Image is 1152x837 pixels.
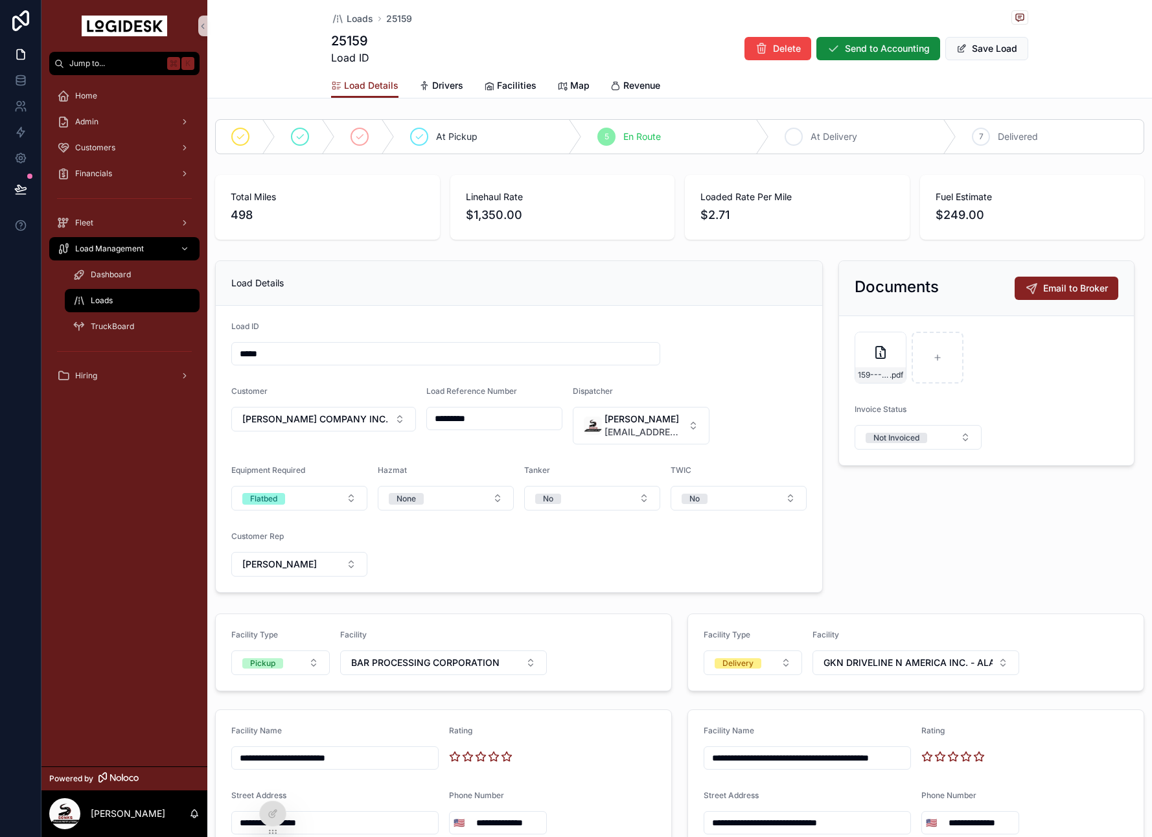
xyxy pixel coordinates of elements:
[570,79,590,92] span: Map
[812,650,1020,675] button: Select Button
[449,726,472,735] span: Rating
[704,630,750,639] span: Facility Type
[351,656,500,669] span: BAR PROCESSING CORPORATION
[1043,282,1108,295] span: Email to Broker
[49,774,93,784] span: Powered by
[49,237,200,260] a: Load Management
[524,486,660,510] button: Select Button
[419,74,463,100] a: Drivers
[75,244,144,254] span: Load Management
[340,630,367,639] span: Facility
[921,790,976,800] span: Phone Number
[65,263,200,286] a: Dashboard
[242,558,317,571] span: [PERSON_NAME]
[811,130,857,143] span: At Delivery
[231,206,424,224] span: 498
[49,84,200,108] a: Home
[75,91,97,101] span: Home
[231,790,286,800] span: Street Address
[936,206,1129,224] span: $249.00
[855,404,906,414] span: Invoice Status
[466,206,660,224] span: $1,350.00
[231,321,259,331] span: Load ID
[331,74,398,98] a: Load Details
[231,630,278,639] span: Facility Type
[340,650,547,675] button: Select Button
[605,426,682,439] span: [EMAIL_ADDRESS][DOMAIN_NAME]
[704,790,759,800] span: Street Address
[855,425,982,450] button: Select Button
[378,465,407,475] span: Hazmat
[231,407,416,431] button: Select Button
[573,386,613,396] span: Dispatcher
[49,364,200,387] a: Hiring
[231,726,282,735] span: Facility Name
[623,130,661,143] span: En Route
[397,493,416,505] div: None
[91,295,113,306] span: Loads
[82,16,167,36] img: App logo
[231,190,424,203] span: Total Miles
[1015,277,1118,300] button: Email to Broker
[824,656,993,669] span: GKN DRIVELINE N AMERICA INC. - ALAMANCE FACILITY
[605,132,609,142] span: 5
[623,79,660,92] span: Revenue
[722,658,754,669] div: Delivery
[331,32,369,50] h1: 25159
[557,74,590,100] a: Map
[873,433,919,443] div: Not Invoiced
[449,790,504,800] span: Phone Number
[497,79,536,92] span: Facilities
[75,371,97,381] span: Hiring
[704,650,802,675] button: Select Button
[75,168,112,179] span: Financials
[573,407,709,444] button: Select Button
[331,12,373,25] a: Loads
[998,130,1038,143] span: Delivered
[436,130,478,143] span: At Pickup
[41,75,207,404] div: scrollable content
[605,413,682,426] span: [PERSON_NAME]
[671,465,691,475] span: TWIC
[543,494,553,504] div: No
[979,132,984,142] span: 7
[91,807,165,820] p: [PERSON_NAME]
[65,289,200,312] a: Loads
[242,413,388,426] span: [PERSON_NAME] COMPANY INC.
[450,811,468,834] button: Select Button
[700,190,894,203] span: Loaded Rate Per Mile
[231,386,268,396] span: Customer
[344,79,398,92] span: Load Details
[91,321,134,332] span: TruckBoard
[610,74,660,100] a: Revenue
[49,110,200,133] a: Admin
[426,386,517,396] span: Load Reference Number
[49,211,200,235] a: Fleet
[773,42,801,55] span: Delete
[49,136,200,159] a: Customers
[671,486,807,510] button: Select Button
[945,37,1028,60] button: Save Load
[855,277,939,297] h2: Documents
[183,58,193,69] span: K
[484,74,536,100] a: Facilities
[347,12,373,25] span: Loads
[75,117,98,127] span: Admin
[231,552,367,577] button: Select Button
[936,190,1129,203] span: Fuel Estimate
[91,269,131,280] span: Dashboard
[454,816,465,829] span: 🇺🇸
[432,79,463,92] span: Drivers
[689,494,700,504] div: No
[49,52,200,75] button: Jump to...K
[231,465,305,475] span: Equipment Required
[75,143,115,153] span: Customers
[386,12,412,25] span: 25159
[890,370,903,380] span: .pdf
[65,315,200,338] a: TruckBoard
[858,370,890,380] span: 159---9-3-to-9-4---CHR---1350.00
[845,42,930,55] span: Send to Accounting
[744,37,811,60] button: Delete
[921,726,945,735] span: Rating
[75,218,93,228] span: Fleet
